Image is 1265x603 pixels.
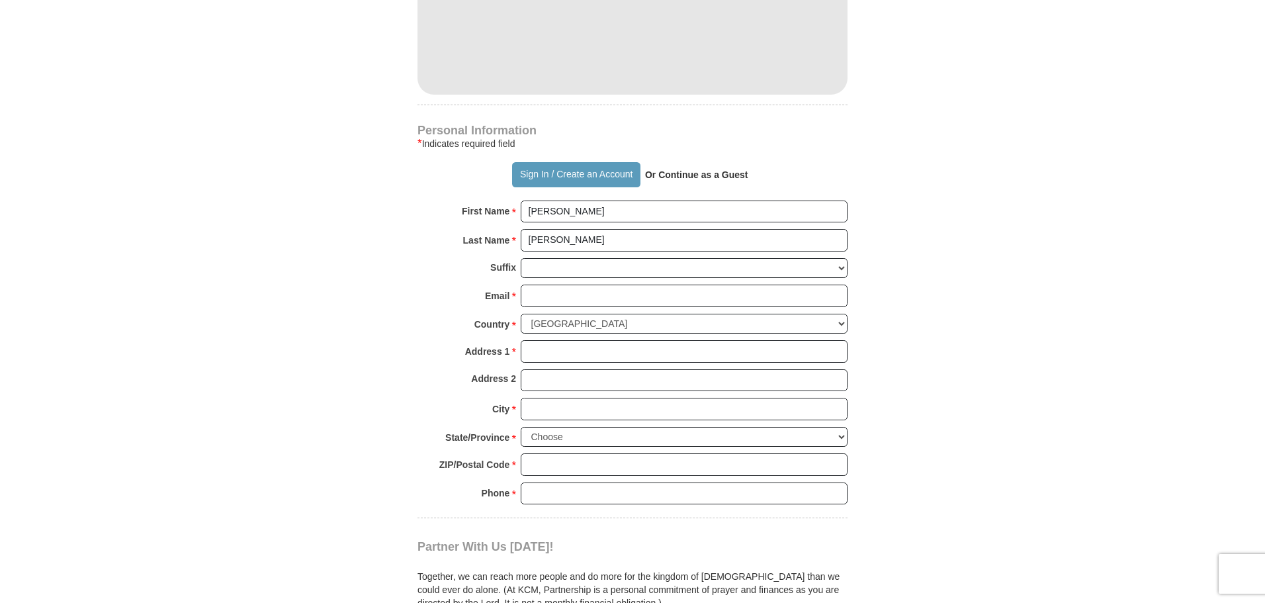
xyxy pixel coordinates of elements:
[485,287,509,305] strong: Email
[465,342,510,361] strong: Address 1
[462,202,509,220] strong: First Name
[492,400,509,418] strong: City
[490,258,516,277] strong: Suffix
[471,369,516,388] strong: Address 2
[474,315,510,334] strong: Country
[439,455,510,474] strong: ZIP/Postal Code
[417,540,554,553] span: Partner With Us [DATE]!
[445,428,509,447] strong: State/Province
[463,231,510,250] strong: Last Name
[512,162,640,187] button: Sign In / Create an Account
[482,484,510,502] strong: Phone
[417,136,848,152] div: Indicates required field
[645,169,748,180] strong: Or Continue as a Guest
[417,125,848,136] h4: Personal Information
